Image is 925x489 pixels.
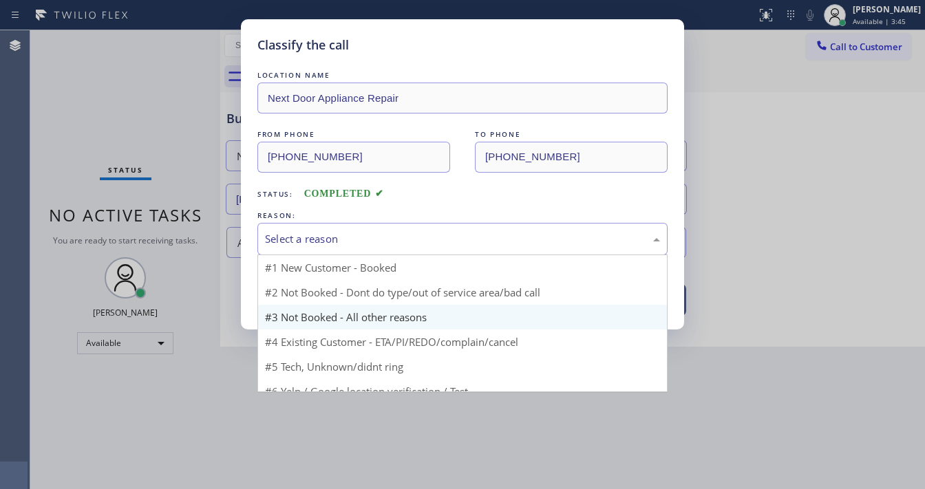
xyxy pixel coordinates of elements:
div: LOCATION NAME [257,68,668,83]
div: TO PHONE [475,127,668,142]
span: COMPLETED [304,188,384,199]
input: From phone [257,142,450,173]
div: #3 Not Booked - All other reasons [258,305,667,329]
div: #2 Not Booked - Dont do type/out of service area/bad call [258,280,667,305]
div: REASON: [257,208,668,223]
h5: Classify the call [257,36,349,54]
div: #1 New Customer - Booked [258,255,667,280]
div: Select a reason [265,231,660,247]
input: To phone [475,142,668,173]
div: FROM PHONE [257,127,450,142]
span: Status: [257,189,293,199]
div: #5 Tech, Unknown/didnt ring [258,354,667,379]
div: #6 Yelp / Google location verification / Test [258,379,667,404]
div: #4 Existing Customer - ETA/PI/REDO/complain/cancel [258,329,667,354]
